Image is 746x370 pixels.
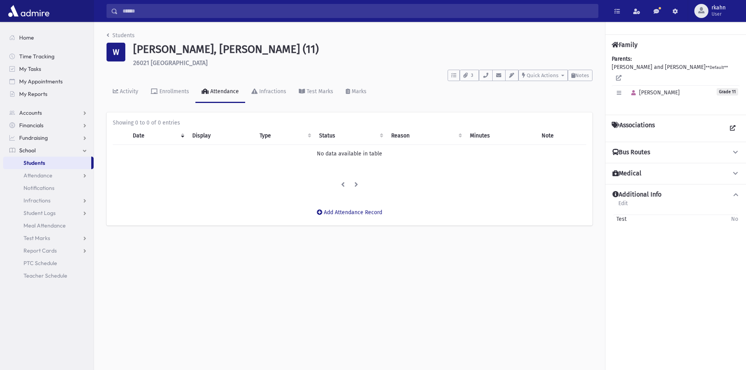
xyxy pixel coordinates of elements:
a: Teacher Schedule [3,269,94,282]
td: No data available in table [113,144,586,162]
div: Enrollments [158,88,189,95]
a: Report Cards [3,244,94,257]
a: Attendance [3,169,94,182]
th: Display [188,127,255,145]
a: Students [107,32,135,39]
h4: Additional Info [612,191,661,199]
span: 3 [469,72,475,79]
span: Notes [575,72,589,78]
span: Financials [19,122,43,129]
a: My Tasks [3,63,94,75]
h4: Family [612,41,638,49]
th: Reason: activate to sort column ascending [387,127,465,145]
a: Edit [618,199,628,213]
a: Attendance [195,81,245,103]
a: School [3,144,94,157]
a: Enrollments [145,81,195,103]
h1: [PERSON_NAME], [PERSON_NAME] (11) [133,43,592,56]
span: Accounts [19,109,42,116]
div: Test Marks [305,88,333,95]
button: Bus Routes [612,148,740,157]
div: Attendance [209,88,239,95]
th: Status: activate to sort column ascending [314,127,386,145]
img: AdmirePro [6,3,51,19]
th: Type: activate to sort column ascending [255,127,315,145]
div: [PERSON_NAME] and [PERSON_NAME] [612,55,740,108]
span: Test Marks [23,235,50,242]
a: My Appointments [3,75,94,88]
b: Parents: [612,56,632,62]
span: Attendance [23,172,52,179]
a: Notifications [3,182,94,194]
th: Date: activate to sort column ascending [128,127,187,145]
a: Students [3,157,91,169]
h4: Medical [612,170,641,178]
span: Report Cards [23,247,57,254]
span: rkahn [712,5,726,11]
span: School [19,147,36,154]
a: Meal Attendance [3,219,94,232]
a: Marks [340,81,373,103]
span: PTC Schedule [23,260,57,267]
div: Activity [118,88,138,95]
span: Grade 11 [717,88,738,96]
span: No [731,215,738,223]
span: My Reports [19,90,47,97]
span: Student Logs [23,209,56,217]
span: Home [19,34,34,41]
a: View all Associations [726,121,740,135]
a: Infractions [3,194,94,207]
a: Infractions [245,81,293,103]
h4: Bus Routes [612,148,650,157]
button: Medical [612,170,740,178]
span: User [712,11,726,17]
a: Student Logs [3,207,94,219]
span: Time Tracking [19,53,54,60]
div: Infractions [258,88,286,95]
a: Home [3,31,94,44]
a: PTC Schedule [3,257,94,269]
span: Notifications [23,184,54,191]
a: Financials [3,119,94,132]
a: Accounts [3,106,94,119]
a: Activity [107,81,145,103]
span: [PERSON_NAME] [628,89,680,96]
th: Minutes [465,127,537,145]
h4: Associations [612,121,655,135]
div: Marks [350,88,367,95]
a: My Reports [3,88,94,100]
button: 3 [460,70,479,81]
span: My Tasks [19,65,41,72]
span: Fundraising [19,134,48,141]
div: Showing 0 to 0 of 0 entries [113,119,586,127]
input: Search [118,4,598,18]
div: W [107,43,125,61]
a: Time Tracking [3,50,94,63]
span: Students [23,159,45,166]
span: Infractions [23,197,51,204]
span: Quick Actions [527,72,558,78]
a: Test Marks [293,81,340,103]
button: Quick Actions [518,70,568,81]
span: Teacher Schedule [23,272,67,279]
th: Note [537,127,586,145]
button: Add Attendance Record [312,205,387,219]
span: My Appointments [19,78,63,85]
button: Additional Info [612,191,740,199]
nav: breadcrumb [107,31,135,43]
span: Test [613,215,627,223]
h6: 26021 [GEOGRAPHIC_DATA] [133,59,592,67]
a: Test Marks [3,232,94,244]
button: Notes [568,70,592,81]
a: Fundraising [3,132,94,144]
span: Meal Attendance [23,222,66,229]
